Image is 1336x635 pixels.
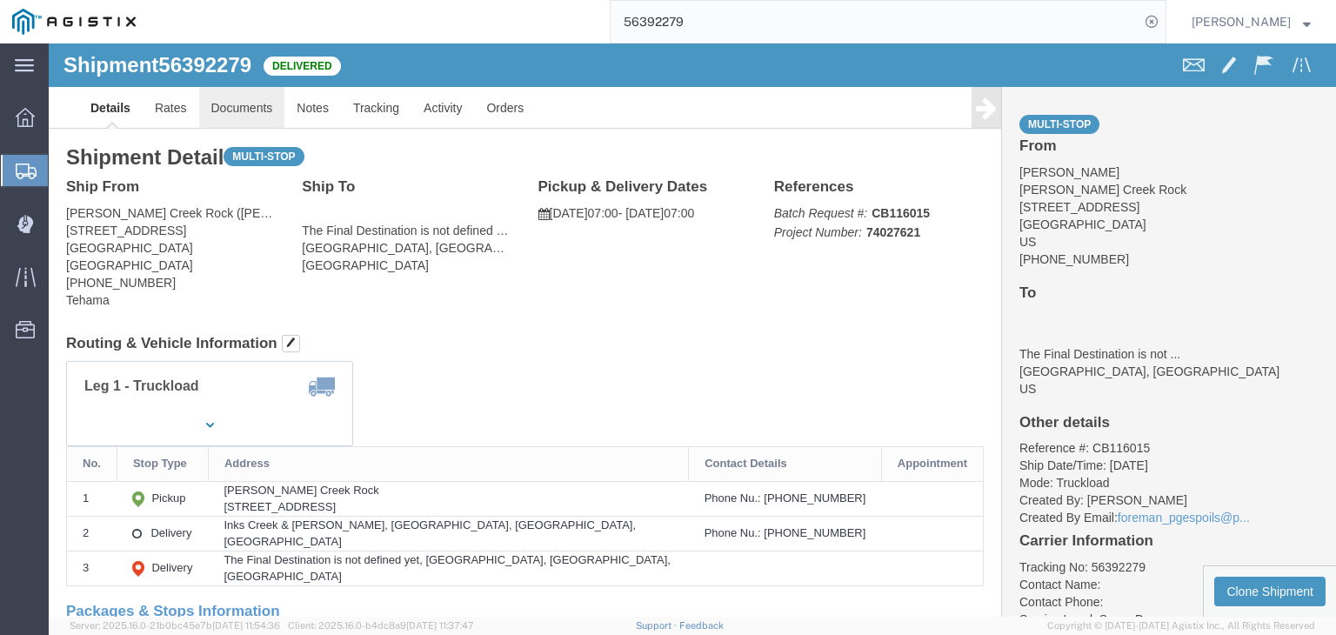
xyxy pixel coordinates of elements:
[70,620,280,631] span: Server: 2025.16.0-21b0bc45e7b
[49,43,1336,617] iframe: FS Legacy Container
[1047,618,1315,633] span: Copyright © [DATE]-[DATE] Agistix Inc., All Rights Reserved
[212,620,280,631] span: [DATE] 11:54:36
[12,9,136,35] img: logo
[406,620,474,631] span: [DATE] 11:37:47
[1191,11,1312,32] button: [PERSON_NAME]
[288,620,474,631] span: Client: 2025.16.0-b4dc8a9
[611,1,1139,43] input: Search for shipment number, reference number
[636,620,679,631] a: Support
[1192,12,1291,31] span: Lorretta Ayala
[679,620,724,631] a: Feedback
